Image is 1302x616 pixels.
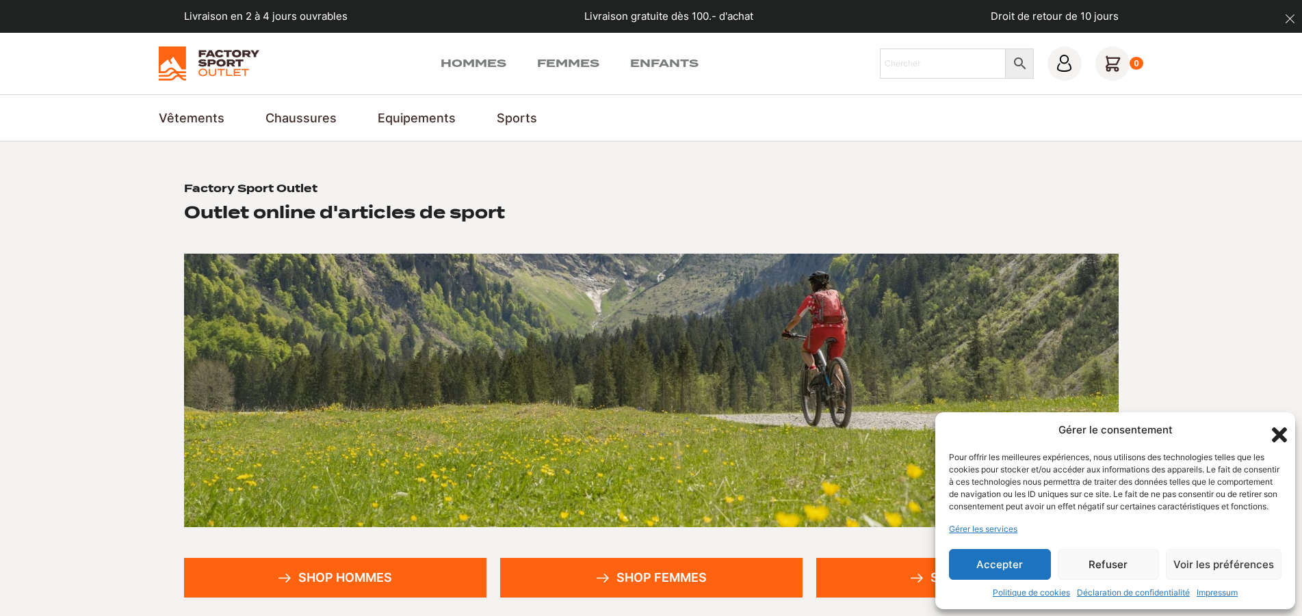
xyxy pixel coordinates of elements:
a: Politique de cookies [993,587,1070,599]
p: Livraison gratuite dès 100.- d'achat [584,9,753,25]
a: Gérer les services [949,523,1017,535]
button: Accepter [949,549,1051,580]
h2: Outlet online d'articles de sport [184,202,505,223]
div: 0 [1130,57,1144,70]
a: Enfants [630,55,699,72]
a: Déclaration de confidentialité [1077,587,1190,599]
input: Chercher [880,49,1006,79]
a: Chaussures [265,109,337,127]
p: Livraison en 2 à 4 jours ouvrables [184,9,348,25]
a: Impressum [1197,587,1238,599]
img: Factory Sport Outlet [159,46,259,81]
a: Shop femmes [500,558,803,598]
div: Gérer le consentement [1058,423,1173,438]
button: dismiss [1278,7,1302,31]
button: Refuser [1058,549,1160,580]
p: Droit de retour de 10 jours [991,9,1119,25]
div: Pour offrir les meilleures expériences, nous utilisons des technologies telles que les cookies po... [949,451,1280,513]
a: Shop hommes [184,558,486,598]
a: Hommes [441,55,506,72]
h1: Factory Sport Outlet [184,183,317,196]
a: Equipements [378,109,456,127]
button: Voir les préférences [1166,549,1281,580]
a: Sports [497,109,537,127]
a: Femmes [537,55,599,72]
a: Vêtements [159,109,224,127]
a: Shop enfants [816,558,1119,598]
div: Fermer la boîte de dialogue [1268,423,1281,437]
